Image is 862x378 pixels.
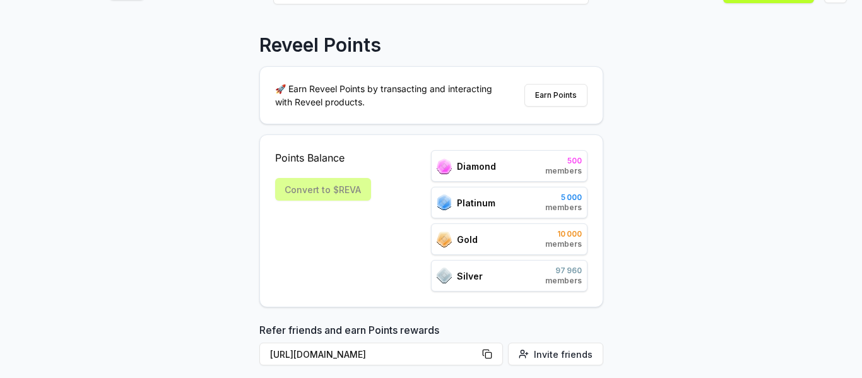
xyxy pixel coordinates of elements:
img: ranks_icon [437,268,452,284]
span: Diamond [457,160,496,173]
span: members [545,203,582,213]
span: members [545,166,582,176]
button: Earn Points [524,84,587,107]
span: members [545,239,582,249]
span: Platinum [457,196,495,210]
span: members [545,276,582,286]
span: 5 000 [545,192,582,203]
img: ranks_icon [437,158,452,174]
span: 97 960 [545,266,582,276]
div: Refer friends and earn Points rewards [259,322,603,370]
img: ranks_icon [437,232,452,247]
span: 10 000 [545,229,582,239]
button: Invite friends [508,343,603,365]
span: Invite friends [534,348,593,361]
p: 🚀 Earn Reveel Points by transacting and interacting with Reveel products. [275,82,502,109]
img: ranks_icon [437,194,452,211]
span: Silver [457,269,483,283]
button: [URL][DOMAIN_NAME] [259,343,503,365]
span: 500 [545,156,582,166]
p: Reveel Points [259,33,381,56]
span: Gold [457,233,478,246]
span: Points Balance [275,150,371,165]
